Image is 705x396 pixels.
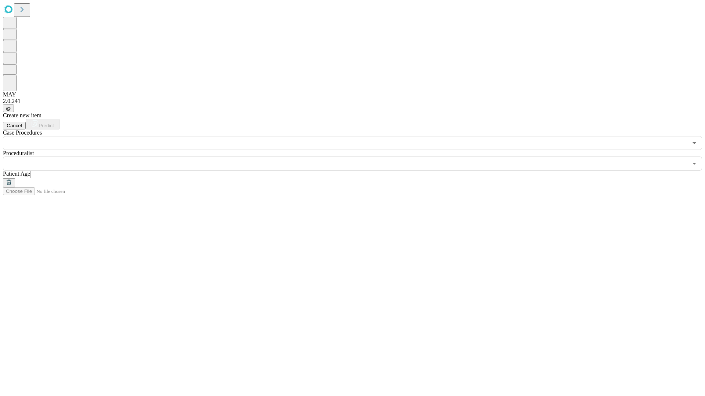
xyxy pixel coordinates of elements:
[39,123,54,128] span: Predict
[689,138,699,148] button: Open
[3,112,41,118] span: Create new item
[3,91,702,98] div: MAY
[689,158,699,169] button: Open
[26,119,59,129] button: Predict
[3,104,14,112] button: @
[3,150,34,156] span: Proceduralist
[3,129,42,136] span: Scheduled Procedure
[6,106,11,111] span: @
[3,98,702,104] div: 2.0.241
[7,123,22,128] span: Cancel
[3,122,26,129] button: Cancel
[3,170,30,177] span: Patient Age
